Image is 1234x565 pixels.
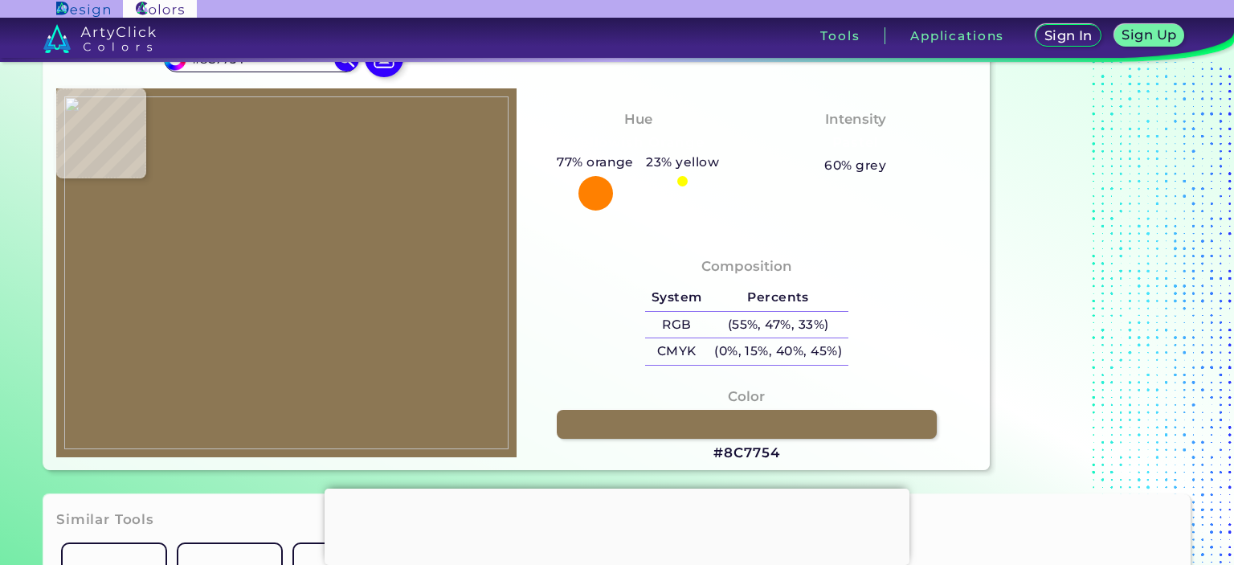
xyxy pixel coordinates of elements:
[624,108,652,131] h4: Hue
[825,108,886,131] h4: Intensity
[645,338,708,365] h5: CMYK
[825,133,885,153] h3: Pastel
[43,24,157,53] img: logo_artyclick_colors_white.svg
[645,285,708,311] h5: System
[728,385,765,408] h4: Color
[708,338,848,365] h5: (0%, 15%, 40%, 45%)
[645,312,708,338] h5: RGB
[566,133,711,153] h3: Yellowish Orange
[708,312,848,338] h5: (55%, 47%, 33%)
[1047,30,1090,42] h5: Sign In
[713,444,779,463] h3: #8C7754
[910,30,1004,42] h3: Applications
[1125,29,1175,41] h5: Sign Up
[701,255,792,278] h4: Composition
[824,155,886,176] h5: 60% grey
[708,285,848,311] h5: Percents
[820,30,860,42] h3: Tools
[1039,26,1097,46] a: Sign In
[325,489,909,561] iframe: Advertisement
[64,96,509,449] img: 24010ec2-1a1d-4ce9-a0ab-7cdcce7e1c50
[551,152,640,173] h5: 77% orange
[56,2,110,17] img: ArtyClick Design logo
[640,152,725,173] h5: 23% yellow
[1118,26,1181,46] a: Sign Up
[56,510,154,530] h3: Similar Tools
